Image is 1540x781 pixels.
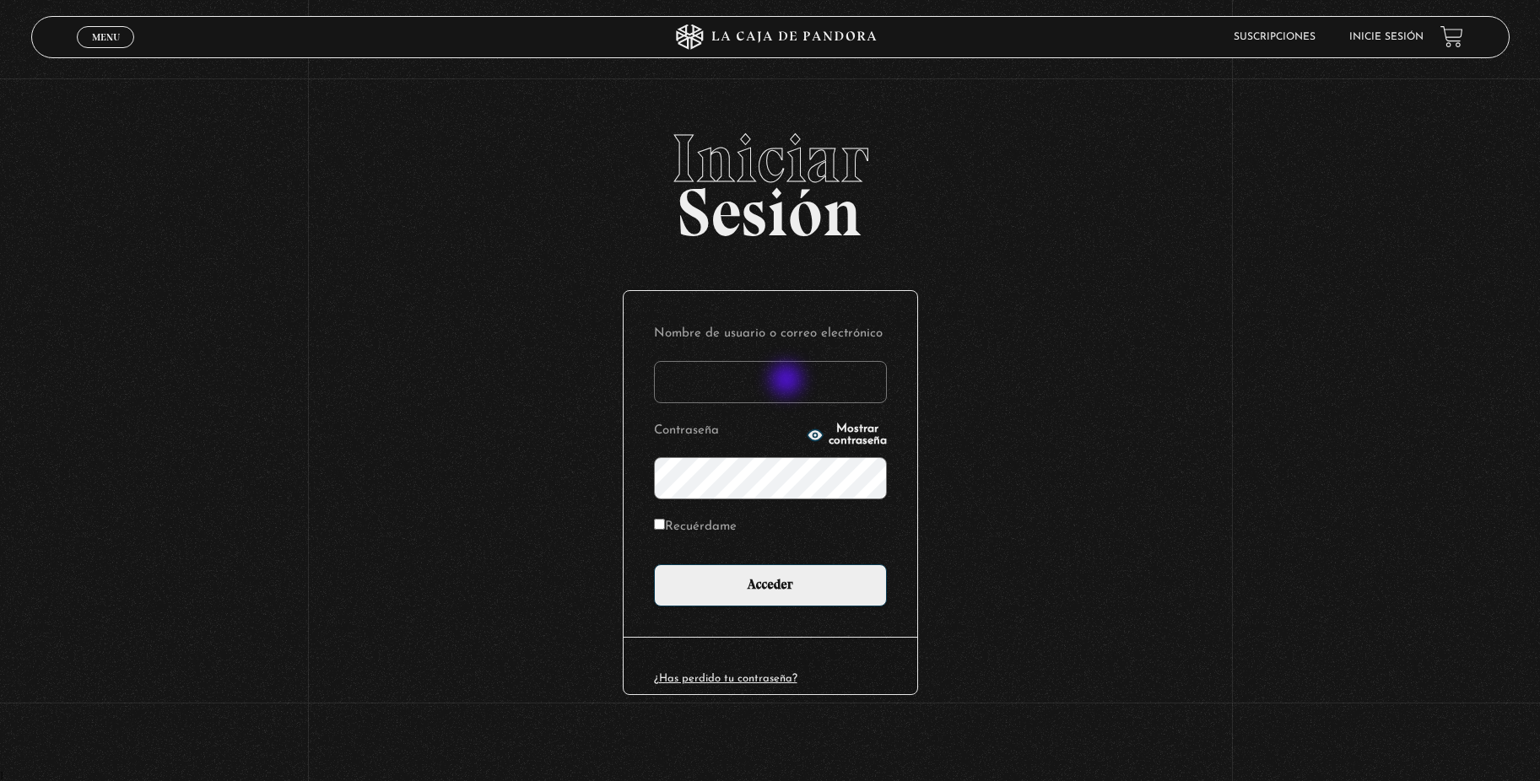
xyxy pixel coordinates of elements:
[31,125,1510,233] h2: Sesión
[654,564,887,606] input: Acceder
[654,519,665,530] input: Recuérdame
[807,423,887,447] button: Mostrar contraseña
[31,125,1510,192] span: Iniciar
[1440,25,1463,48] a: View your shopping cart
[86,46,126,57] span: Cerrar
[654,418,802,444] label: Contraseña
[654,673,797,684] a: ¿Has perdido tu contraseña?
[92,32,120,42] span: Menu
[654,321,887,347] label: Nombre de usuario o correo electrónico
[1349,32,1424,42] a: Inicie sesión
[1234,32,1316,42] a: Suscripciones
[654,514,737,541] label: Recuérdame
[829,423,887,447] span: Mostrar contraseña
